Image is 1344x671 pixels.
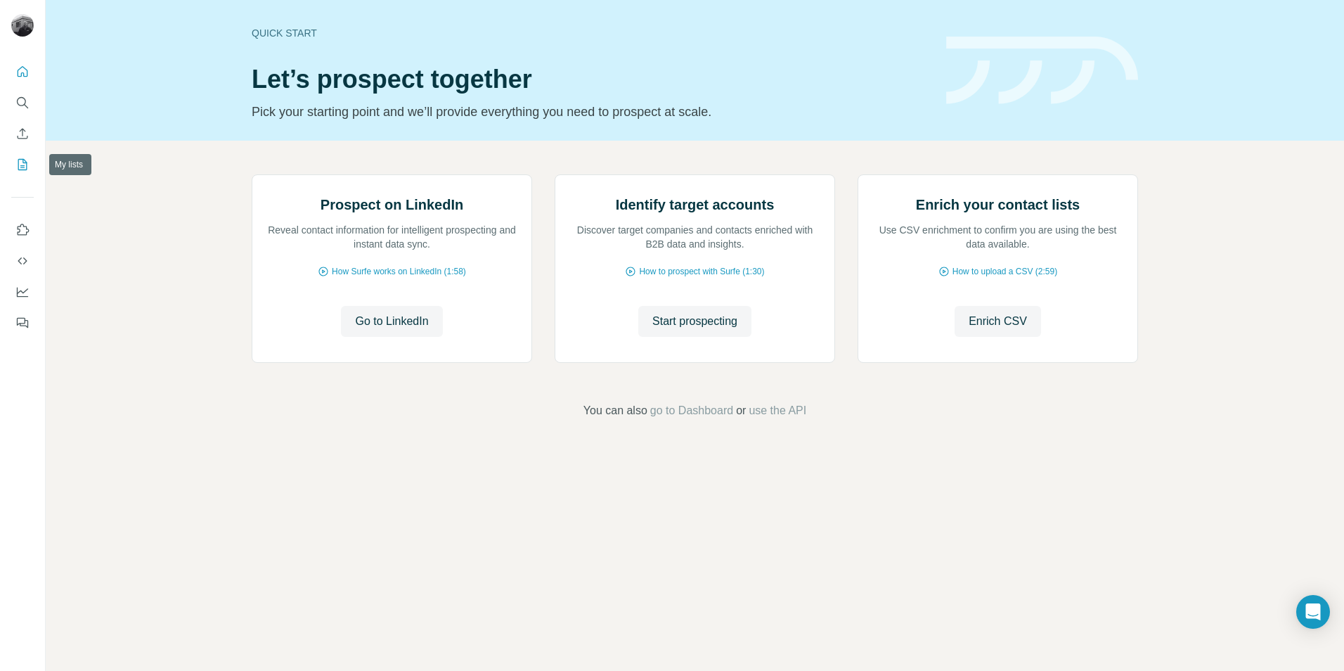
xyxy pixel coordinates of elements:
span: How Surfe works on LinkedIn (1:58) [332,265,466,278]
p: Discover target companies and contacts enriched with B2B data and insights. [569,223,820,251]
span: You can also [583,402,647,419]
button: Quick start [11,59,34,84]
img: Avatar [11,14,34,37]
div: Open Intercom Messenger [1296,595,1330,629]
h2: Identify target accounts [616,195,775,215]
span: Go to LinkedIn [355,313,428,330]
button: use the API [749,402,806,419]
p: Use CSV enrichment to confirm you are using the best data available. [872,223,1123,251]
button: Dashboard [11,279,34,305]
button: go to Dashboard [650,402,733,419]
button: Search [11,90,34,115]
img: banner [946,37,1138,105]
span: Enrich CSV [969,313,1027,330]
h2: Enrich your contact lists [916,195,1080,215]
p: Reveal contact information for intelligent prospecting and instant data sync. [266,223,517,251]
button: Enrich CSV [955,306,1041,337]
button: Feedback [11,310,34,335]
button: Start prospecting [638,306,751,337]
p: Pick your starting point and we’ll provide everything you need to prospect at scale. [252,102,929,122]
button: Go to LinkedIn [341,306,442,337]
div: Quick start [252,26,929,40]
button: Enrich CSV [11,121,34,146]
h1: Let’s prospect together [252,65,929,94]
span: Start prospecting [652,313,737,330]
span: How to upload a CSV (2:59) [952,265,1057,278]
span: or [736,402,746,419]
button: Use Surfe on LinkedIn [11,217,34,243]
span: How to prospect with Surfe (1:30) [639,265,764,278]
button: Use Surfe API [11,248,34,274]
h2: Prospect on LinkedIn [321,195,463,215]
button: My lists [11,152,34,177]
